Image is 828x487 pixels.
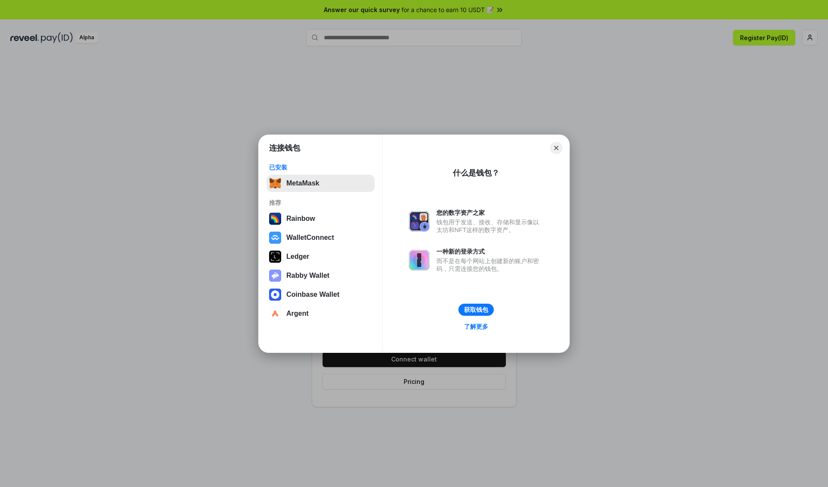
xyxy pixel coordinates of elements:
[267,175,375,192] button: MetaMask
[267,286,375,303] button: Coinbase Wallet
[269,213,281,225] img: svg+xml,%3Csvg%20width%3D%22120%22%20height%3D%22120%22%20viewBox%3D%220%200%20120%20120%22%20fil...
[436,218,543,234] div: 钱包用于发送、接收、存储和显示像以太坊和NFT这样的数字资产。
[269,251,281,263] img: svg+xml,%3Csvg%20xmlns%3D%22http%3A%2F%2Fwww.w3.org%2F2000%2Fsvg%22%20width%3D%2228%22%20height%3...
[269,177,281,189] img: svg+xml,%3Csvg%20fill%3D%22none%22%20height%3D%2233%22%20viewBox%3D%220%200%2035%2033%22%20width%...
[269,289,281,301] img: svg+xml,%3Csvg%20width%3D%2228%22%20height%3D%2228%22%20viewBox%3D%220%200%2028%2028%22%20fill%3D...
[458,304,494,316] button: 获取钱包
[436,209,543,217] div: 您的数字资产之家
[269,308,281,320] img: svg+xml,%3Csvg%20width%3D%2228%22%20height%3D%2228%22%20viewBox%3D%220%200%2028%2028%22%20fill%3D...
[409,250,430,270] img: svg+xml,%3Csvg%20xmlns%3D%22http%3A%2F%2Fwww.w3.org%2F2000%2Fsvg%22%20fill%3D%22none%22%20viewBox...
[286,272,329,280] div: Rabby Wallet
[269,232,281,244] img: svg+xml,%3Csvg%20width%3D%2228%22%20height%3D%2228%22%20viewBox%3D%220%200%2028%2028%22%20fill%3D...
[269,270,281,282] img: svg+xml,%3Csvg%20xmlns%3D%22http%3A%2F%2Fwww.w3.org%2F2000%2Fsvg%22%20fill%3D%22none%22%20viewBox...
[286,215,315,223] div: Rainbow
[436,248,543,255] div: 一种新的登录方式
[267,305,375,322] button: Argent
[464,306,488,314] div: 获取钱包
[267,229,375,246] button: WalletConnect
[286,310,309,317] div: Argent
[286,234,334,242] div: WalletConnect
[286,253,309,261] div: Ledger
[267,210,375,227] button: Rainbow
[453,168,499,178] div: 什么是钱包？
[550,142,562,154] button: Close
[267,248,375,265] button: Ledger
[464,323,488,330] div: 了解更多
[409,211,430,232] img: svg+xml,%3Csvg%20xmlns%3D%22http%3A%2F%2Fwww.w3.org%2F2000%2Fsvg%22%20fill%3D%22none%22%20viewBox...
[286,291,339,298] div: Coinbase Wallet
[269,163,372,171] div: 已安装
[459,321,493,332] a: 了解更多
[269,199,372,207] div: 推荐
[436,257,543,273] div: 而不是在每个网站上创建新的账户和密码，只需连接您的钱包。
[286,179,319,187] div: MetaMask
[267,267,375,284] button: Rabby Wallet
[269,143,300,153] h1: 连接钱包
